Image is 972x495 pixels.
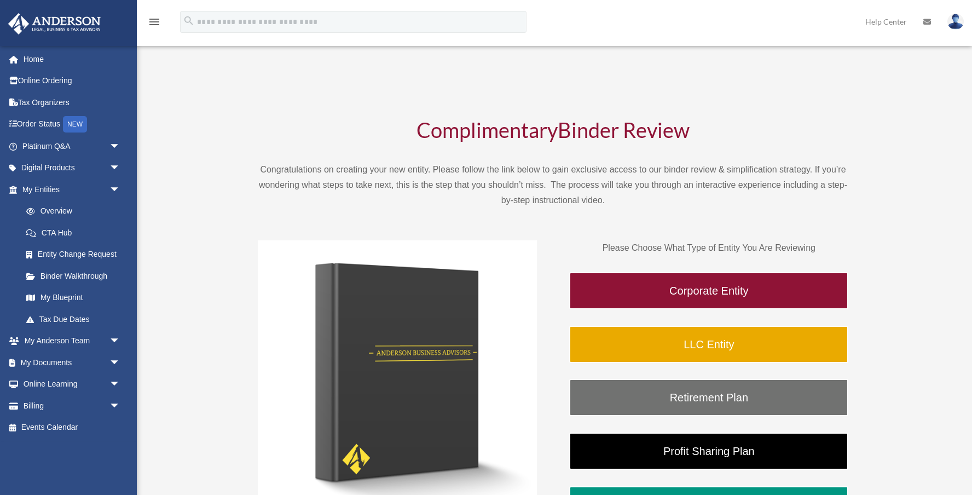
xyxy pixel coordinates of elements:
span: arrow_drop_down [109,179,131,201]
span: Complimentary [416,117,558,142]
a: CTA Hub [15,222,137,244]
span: arrow_drop_down [109,352,131,374]
span: arrow_drop_down [109,395,131,417]
a: Events Calendar [8,417,137,439]
span: arrow_drop_down [109,135,131,158]
a: Billingarrow_drop_down [8,395,137,417]
span: arrow_drop_down [109,330,131,353]
div: NEW [63,116,87,133]
a: My Anderson Teamarrow_drop_down [8,330,137,352]
img: Anderson Advisors Platinum Portal [5,13,104,34]
a: Home [8,48,137,70]
a: Online Ordering [8,70,137,92]
a: Profit Sharing Plan [569,433,848,470]
i: menu [148,15,161,28]
a: Retirement Plan [569,379,848,416]
a: Corporate Entity [569,272,848,309]
a: Order StatusNEW [8,113,137,136]
span: arrow_drop_down [109,373,131,396]
p: Congratulations on creating your new entity. Please follow the link below to gain exclusive acces... [258,162,849,208]
a: My Blueprint [15,287,137,309]
a: My Documentsarrow_drop_down [8,352,137,373]
a: My Entitiesarrow_drop_down [8,179,137,200]
a: Platinum Q&Aarrow_drop_down [8,135,137,157]
span: arrow_drop_down [109,157,131,180]
a: Binder Walkthrough [15,265,131,287]
a: menu [148,19,161,28]
a: LLC Entity [569,326,848,363]
a: Entity Change Request [15,244,137,266]
a: Online Learningarrow_drop_down [8,373,137,395]
a: Tax Due Dates [15,308,137,330]
a: Overview [15,200,137,222]
a: Digital Productsarrow_drop_down [8,157,137,179]
i: search [183,15,195,27]
p: Please Choose What Type of Entity You Are Reviewing [569,240,848,256]
img: User Pic [947,14,964,30]
span: Binder Review [558,117,690,142]
a: Tax Organizers [8,91,137,113]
